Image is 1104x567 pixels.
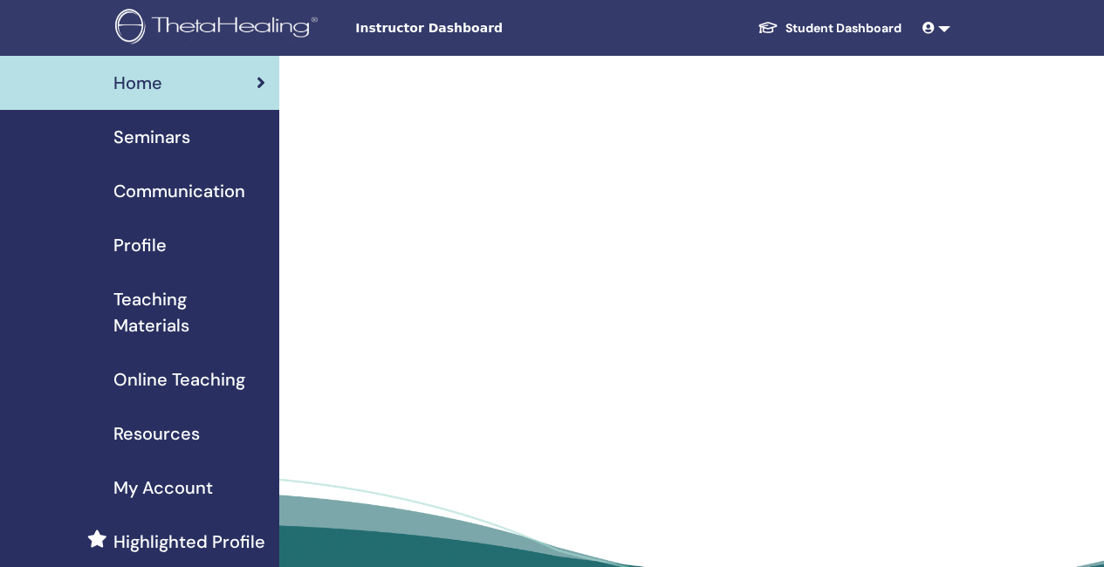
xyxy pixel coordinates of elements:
[355,19,617,38] span: Instructor Dashboard
[113,232,167,258] span: Profile
[113,70,162,96] span: Home
[115,9,324,48] img: logo.png
[113,178,245,204] span: Communication
[758,20,778,35] img: graduation-cap-white.svg
[113,366,245,393] span: Online Teaching
[113,420,200,447] span: Resources
[113,475,213,501] span: My Account
[113,286,265,338] span: Teaching Materials
[113,124,190,150] span: Seminars
[744,12,915,44] a: Student Dashboard
[113,529,265,555] span: Highlighted Profile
